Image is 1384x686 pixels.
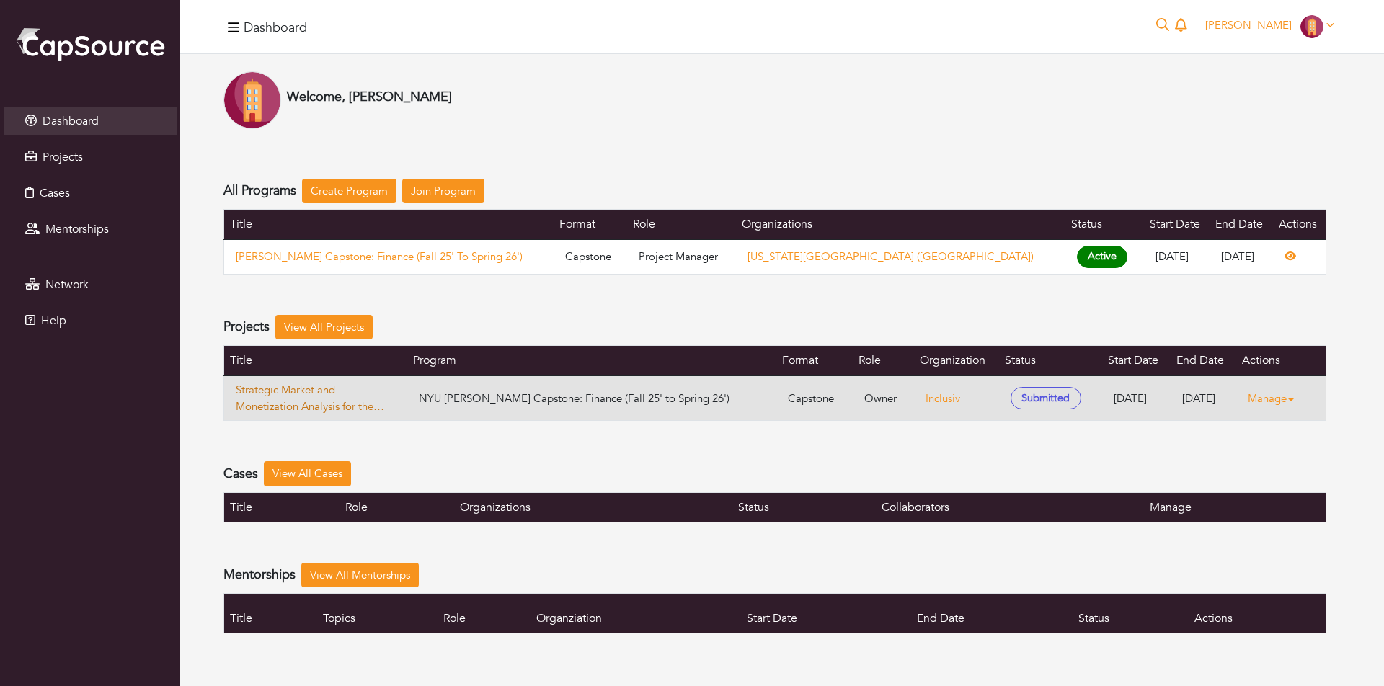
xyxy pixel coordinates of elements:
[302,179,396,204] a: Create Program
[275,315,373,340] a: View All Projects
[627,210,736,240] th: Role
[43,149,83,165] span: Projects
[454,492,732,522] th: Organizations
[223,183,296,199] h4: All Programs
[4,143,177,171] a: Projects
[999,346,1102,376] th: Status
[224,210,554,240] th: Title
[776,346,853,376] th: Format
[776,375,853,421] td: Capstone
[1171,346,1236,376] th: End Date
[45,277,89,293] span: Network
[1073,594,1189,633] th: Status
[224,492,340,522] th: Title
[627,239,736,274] td: Project Manager
[224,594,318,633] th: Title
[1144,492,1326,522] th: Manage
[554,210,627,240] th: Format
[4,306,177,335] a: Help
[438,594,531,633] th: Role
[1171,375,1236,421] td: [DATE]
[4,215,177,244] a: Mentorships
[43,113,99,129] span: Dashboard
[407,346,776,376] th: Program
[4,107,177,135] a: Dashboard
[264,461,351,486] a: View All Cases
[1144,239,1210,274] td: [DATE]
[4,270,177,299] a: Network
[1144,210,1210,240] th: Start Date
[876,492,1144,522] th: Collaborators
[244,20,307,36] h4: Dashboard
[407,375,776,421] td: NYU [PERSON_NAME] Capstone: Finance (Fall 25' to Spring 26')
[1210,239,1272,274] td: [DATE]
[853,346,914,376] th: Role
[1210,210,1272,240] th: End Date
[1205,18,1292,32] span: [PERSON_NAME]
[1248,385,1305,413] a: Manage
[1102,346,1171,376] th: Start Date
[1236,346,1326,376] th: Actions
[736,210,1065,240] th: Organizations
[1065,210,1144,240] th: Status
[40,185,70,201] span: Cases
[1011,387,1081,409] span: Submitted
[223,319,270,335] h4: Projects
[287,89,452,105] h4: Welcome, [PERSON_NAME]
[531,594,742,633] th: Organziation
[732,492,877,522] th: Status
[317,594,438,633] th: Topics
[554,239,627,274] td: Capstone
[1300,15,1323,38] img: Company-Icon-7f8a26afd1715722aa5ae9dc11300c11ceeb4d32eda0db0d61c21d11b95ecac6.png
[741,594,910,633] th: Start Date
[911,594,1073,633] th: End Date
[1189,594,1326,633] th: Actions
[14,25,166,63] img: cap_logo.png
[926,391,960,406] a: Inclusiv
[1077,246,1128,268] span: Active
[1102,375,1171,421] td: [DATE]
[853,375,914,421] td: Owner
[223,466,258,482] h4: Cases
[4,179,177,208] a: Cases
[748,249,1034,264] a: [US_STATE][GEOGRAPHIC_DATA] ([GEOGRAPHIC_DATA])
[1199,18,1341,32] a: [PERSON_NAME]
[340,492,454,522] th: Role
[236,249,542,265] a: [PERSON_NAME] Capstone: Finance (Fall 25' To Spring 26')
[914,346,999,376] th: Organization
[402,179,484,204] a: Join Program
[223,71,281,129] img: Company-Icon-7f8a26afd1715722aa5ae9dc11300c11ceeb4d32eda0db0d61c21d11b95ecac6.png
[45,221,109,237] span: Mentorships
[1273,210,1326,240] th: Actions
[224,346,408,376] th: Title
[236,382,396,414] a: Strategic Market and Monetization Analysis for the Financial Inclusion Data Analytics Platform (F...
[301,563,419,588] a: View All Mentorships
[223,567,296,583] h4: Mentorships
[41,313,66,329] span: Help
